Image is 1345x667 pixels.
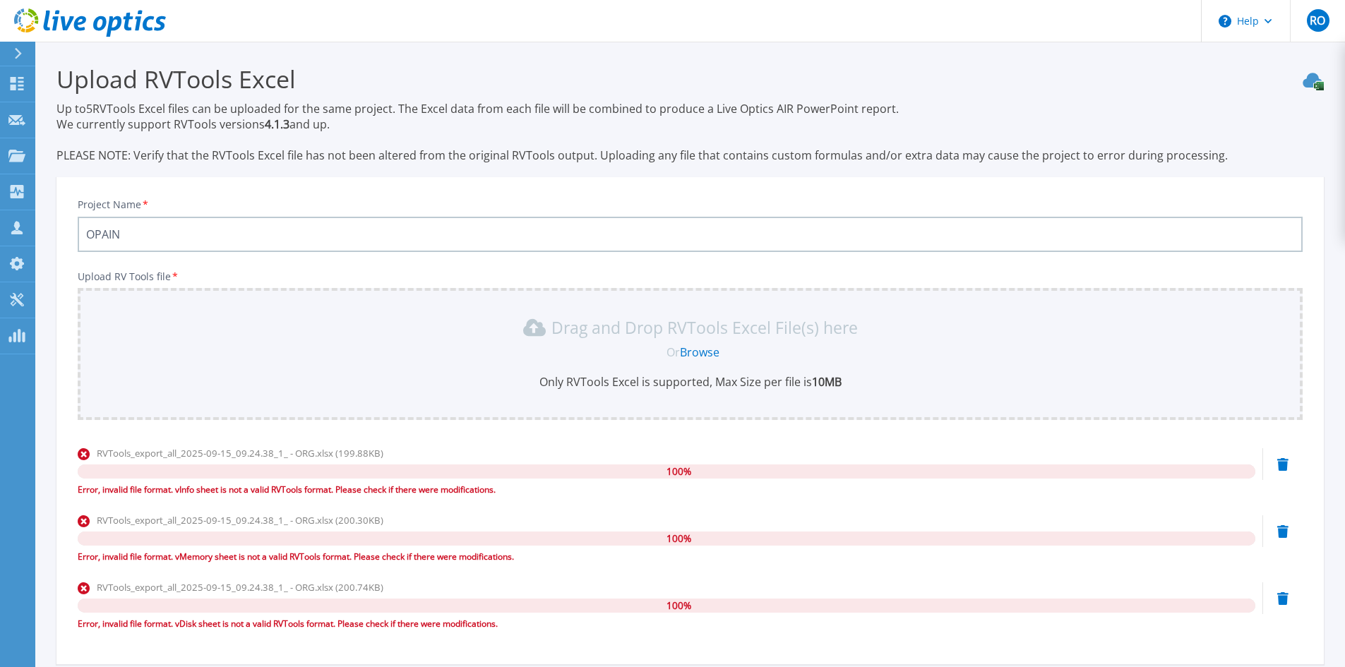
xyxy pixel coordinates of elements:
[666,464,691,479] span: 100 %
[97,447,383,459] span: RVTools_export_all_2025-09-15_09.24.38_1_ - ORG.xlsx (199.88KB)
[265,116,289,132] strong: 4.1.3
[666,344,680,360] span: Or
[56,101,1324,163] p: Up to 5 RVTools Excel files can be uploaded for the same project. The Excel data from each file w...
[78,217,1303,252] input: Enter Project Name
[97,581,383,594] span: RVTools_export_all_2025-09-15_09.24.38_1_ - ORG.xlsx (200.74KB)
[86,374,1294,390] p: Only RVTools Excel is supported, Max Size per file is
[86,316,1294,390] div: Drag and Drop RVTools Excel File(s) here OrBrowseOnly RVTools Excel is supported, Max Size per fi...
[78,483,1255,497] div: Error, invalid file format. vInfo sheet is not a valid RVTools format. Please check if there were...
[78,200,150,210] label: Project Name
[551,320,858,335] p: Drag and Drop RVTools Excel File(s) here
[1310,15,1325,26] span: RO
[97,514,383,527] span: RVTools_export_all_2025-09-15_09.24.38_1_ - ORG.xlsx (200.30KB)
[666,599,691,613] span: 100 %
[812,374,842,390] b: 10MB
[78,271,1303,282] p: Upload RV Tools file
[56,63,1324,95] h3: Upload RVTools Excel
[680,344,719,360] a: Browse
[78,617,1255,631] div: Error, invalid file format. vDisk sheet is not a valid RVTools format. Please check if there were...
[666,531,691,546] span: 100 %
[78,550,1255,564] div: Error, invalid file format. vMemory sheet is not a valid RVTools format. Please check if there we...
